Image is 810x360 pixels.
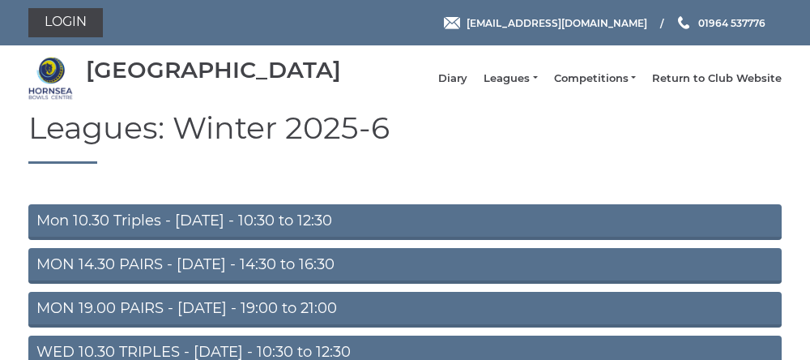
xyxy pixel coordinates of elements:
[28,292,782,328] a: MON 19.00 PAIRS - [DATE] - 19:00 to 21:00
[676,15,765,31] a: Phone us 01964 537776
[28,56,73,101] img: Hornsea Bowls Centre
[438,71,467,86] a: Diary
[444,15,647,31] a: Email [EMAIL_ADDRESS][DOMAIN_NAME]
[484,71,537,86] a: Leagues
[28,111,782,164] h1: Leagues: Winter 2025-6
[28,8,103,37] a: Login
[86,58,341,83] div: [GEOGRAPHIC_DATA]
[467,16,647,28] span: [EMAIL_ADDRESS][DOMAIN_NAME]
[678,16,689,29] img: Phone us
[698,16,765,28] span: 01964 537776
[28,248,782,284] a: MON 14.30 PAIRS - [DATE] - 14:30 to 16:30
[652,71,782,86] a: Return to Club Website
[444,17,460,29] img: Email
[28,204,782,240] a: Mon 10.30 Triples - [DATE] - 10:30 to 12:30
[554,71,636,86] a: Competitions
